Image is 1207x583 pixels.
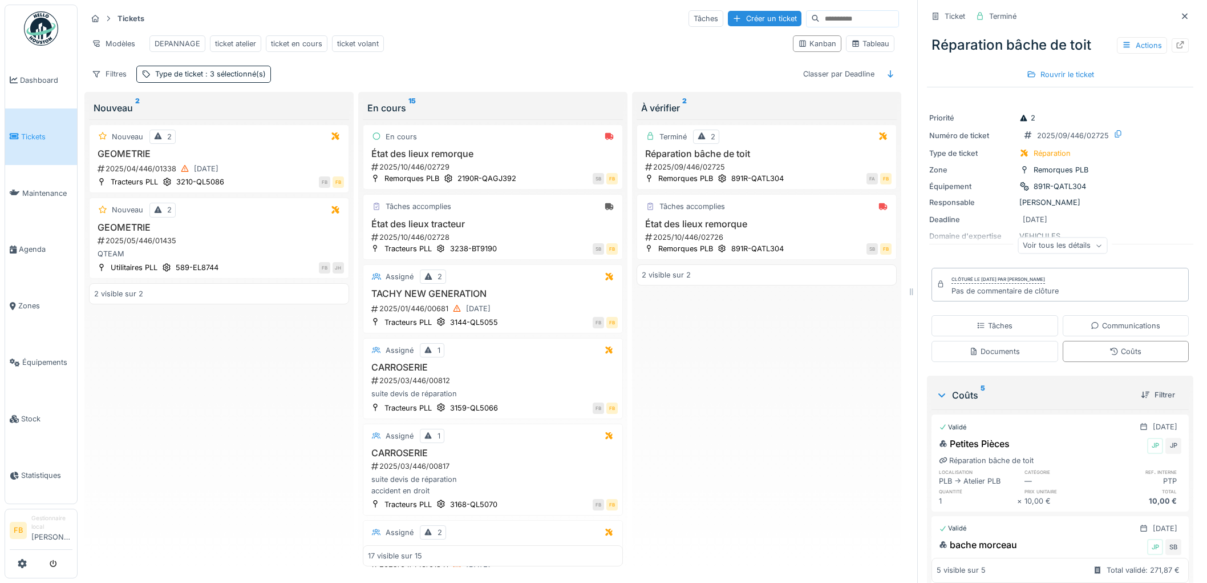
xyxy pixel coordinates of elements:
div: FB [880,243,892,255]
div: Remorques PLB [658,243,713,254]
div: SB [1165,539,1181,555]
h6: ref. interne [1103,468,1181,476]
a: Tickets [5,108,77,165]
div: FA [866,173,878,184]
div: 3144-QL5055 [450,317,498,328]
div: Remorques PLB [658,173,713,184]
div: 10,00 € [1103,496,1181,506]
h3: État des lieux remorque [368,148,618,159]
sup: 5 [981,388,985,402]
div: QTEAM [94,248,344,259]
div: Pas de commentaire de clôture [951,286,1059,296]
div: suite devis de réparation accident en droit [368,474,618,496]
div: Clôturé le [DATE] par [PERSON_NAME] [951,276,1045,284]
div: Tracteurs PLL [384,499,432,510]
div: Remorques PLB [1034,164,1088,175]
div: Filtres [87,66,132,82]
div: Total validé: 271,87 € [1107,565,1180,576]
div: [DATE] [1023,214,1047,225]
a: Maintenance [5,165,77,222]
div: ticket en cours [271,38,322,49]
div: 5 visible sur 5 [937,565,986,576]
div: Filtrer [1136,387,1180,403]
div: Gestionnaire local [31,514,72,532]
div: [DATE] [1153,523,1177,534]
div: 2 [167,204,172,215]
div: FB [606,317,618,328]
span: Maintenance [22,188,72,199]
div: Assigné [386,527,414,538]
div: SB [866,243,878,255]
a: Zones [5,278,77,335]
div: suite devis de réparation [368,388,618,399]
div: En cours [367,101,618,115]
div: Priorité [929,112,1015,123]
h3: CAMPAGNE BOITE DE VITESSE [368,544,618,555]
div: 2 [438,527,442,538]
div: SB [593,243,604,255]
div: FB [606,403,618,414]
div: Tracteurs PLL [384,243,432,254]
div: Tracteurs PLL [384,317,432,328]
h3: CARROSERIE [368,362,618,373]
div: 2025/09/446/02725 [644,162,892,172]
div: Deadline [929,214,1015,225]
div: En cours [386,131,417,142]
span: Agenda [19,244,72,255]
h3: État des lieux tracteur [368,219,618,230]
div: Tâches accomplies [386,201,451,212]
div: FB [880,173,892,184]
div: 2025/04/446/01338 [96,162,344,176]
div: 17 visible sur 15 [368,550,422,561]
div: Kanban [798,38,836,49]
div: Remorques PLB [384,173,439,184]
div: FB [593,317,604,328]
div: 3168-QL5070 [450,499,497,510]
div: Assigné [386,431,414,441]
div: Nouveau [94,101,345,115]
div: 891R-QATL304 [731,243,784,254]
h3: TACHY NEW GENERATION [368,288,618,299]
div: Tâches [688,10,723,27]
div: 2 visible sur 2 [642,270,691,280]
div: 2025/05/446/01435 [96,235,344,246]
div: bache morceau [939,538,1017,552]
div: FB [333,176,344,188]
div: 2 [711,131,715,142]
div: Rouvrir le ticket [1022,67,1099,82]
a: Équipements [5,334,77,391]
div: Utilitaires PLL [111,262,157,273]
div: Petites Pièces [939,437,1010,451]
div: Documents [969,346,1020,357]
div: [DATE] [466,303,491,314]
div: Assigné [386,345,414,356]
span: Équipements [22,357,72,368]
h3: État des lieux remorque [642,219,892,230]
div: 3210-QL5086 [176,176,224,187]
div: ticket volant [337,38,379,49]
span: Dashboard [20,75,72,86]
div: DEPANNAGE [155,38,200,49]
div: 2025/10/446/02729 [370,162,618,172]
div: Type de ticket [155,69,266,79]
div: 1 [438,431,440,441]
div: Créer un ticket [728,11,801,26]
div: 891R-QATL304 [731,173,784,184]
div: Réparation bâche de toit [939,556,1034,567]
div: Coûts [936,388,1132,402]
div: [PERSON_NAME] [929,197,1191,208]
div: FB [319,262,330,274]
strong: Tickets [113,13,149,24]
div: Tâches [977,320,1012,331]
div: PLB -> Atelier PLB [939,476,1017,486]
div: × [1017,496,1024,506]
sup: 2 [682,101,687,115]
div: Voir tous les détails [1018,238,1107,254]
div: 2025/10/446/02726 [644,232,892,243]
div: 2 visible sur 2 [94,288,143,299]
span: Stock [21,413,72,424]
div: Validé [939,423,967,432]
li: FB [10,522,27,539]
div: SB [593,173,604,184]
div: Classer par Deadline [798,66,880,82]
